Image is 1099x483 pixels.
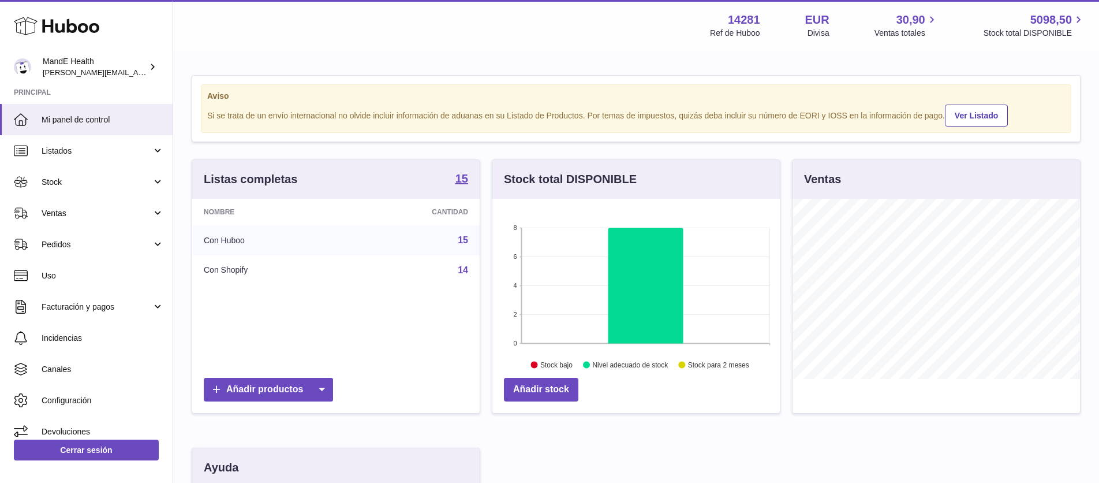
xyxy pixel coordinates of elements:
div: Divisa [808,28,829,39]
strong: 15 [455,173,468,184]
span: Uso [42,270,164,281]
div: Si se trata de un envío internacional no olvide incluir información de aduanas en su Listado de P... [207,103,1065,127]
text: Stock para 2 meses [688,361,749,369]
span: Incidencias [42,333,164,344]
span: Listados [42,146,152,157]
div: Ref de Huboo [710,28,760,39]
span: Stock total DISPONIBLE [984,28,1085,39]
a: 30,90 Ventas totales [874,12,939,39]
a: 14 [458,265,468,275]
text: 2 [513,311,517,318]
span: Configuración [42,395,164,406]
strong: EUR [805,12,829,28]
strong: Aviso [207,91,1065,102]
h3: Ayuda [204,460,238,475]
span: Pedidos [42,239,152,250]
text: 0 [513,340,517,347]
h3: Stock total DISPONIBLE [504,172,637,187]
span: 30,90 [896,12,925,28]
td: Con Huboo [192,225,345,255]
h3: Ventas [804,172,841,187]
span: Facturación y pagos [42,302,152,313]
span: Ventas [42,208,152,219]
text: Stock bajo [540,361,573,369]
text: 4 [513,282,517,289]
a: 15 [455,173,468,187]
th: Cantidad [345,199,480,225]
div: MandE Health [43,56,147,78]
th: Nombre [192,199,345,225]
text: Nivel adecuado de stock [592,361,668,369]
a: 15 [458,235,468,245]
span: Canales [42,364,164,375]
text: 6 [513,253,517,260]
span: Devoluciones [42,426,164,437]
span: 5098,50 [1030,12,1072,28]
a: 5098,50 Stock total DISPONIBLE [984,12,1085,39]
span: Stock [42,177,152,188]
a: Ver Listado [945,105,1008,127]
span: Ventas totales [874,28,939,39]
span: [PERSON_NAME][EMAIL_ADDRESS][PERSON_NAME][DOMAIN_NAME] [43,68,293,77]
a: Añadir stock [504,378,578,402]
a: Cerrar sesión [14,440,159,460]
img: luis.mendieta@mandehealth.com [14,58,31,76]
a: Añadir productos [204,378,333,402]
h3: Listas completas [204,172,297,187]
text: 8 [513,224,517,231]
span: Mi panel de control [42,114,164,125]
td: Con Shopify [192,255,345,285]
strong: 14281 [728,12,760,28]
